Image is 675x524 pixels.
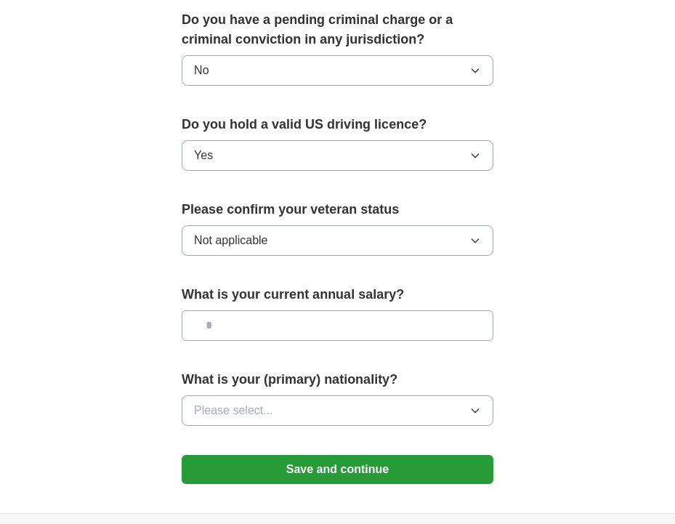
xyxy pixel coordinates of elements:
[182,115,493,134] label: Do you hold a valid US driving licence?
[182,395,493,426] button: Please select...
[194,232,267,249] span: Not applicable
[182,200,493,219] label: Please confirm your veteran status
[182,225,493,256] button: Not applicable
[194,147,213,164] span: Yes
[194,62,209,79] span: No
[182,370,493,390] label: What is your (primary) nationality?
[182,455,493,484] button: Save and continue
[182,55,493,86] button: No
[194,402,273,419] span: Please select...
[182,140,493,171] button: Yes
[182,10,493,49] label: Do you have a pending criminal charge or a criminal conviction in any jurisdiction?
[182,285,493,305] label: What is your current annual salary?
